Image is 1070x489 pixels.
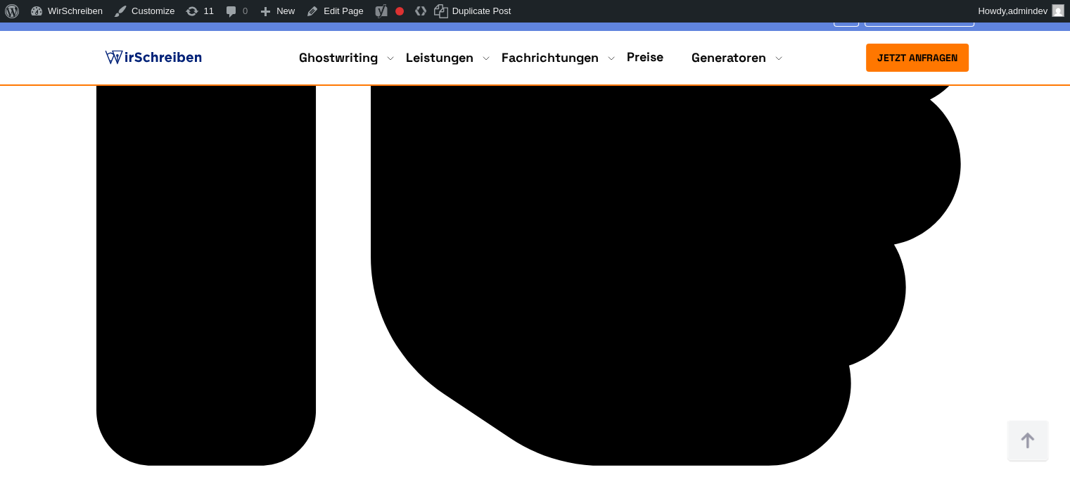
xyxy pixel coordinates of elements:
[102,47,205,68] img: logo ghostwriter-österreich
[866,44,969,72] button: Jetzt anfragen
[692,49,766,66] a: Generatoren
[406,49,473,66] a: Leistungen
[502,49,599,66] a: Fachrichtungen
[395,7,404,15] div: Focus keyphrase not set
[299,49,378,66] a: Ghostwriting
[1007,420,1049,462] img: button top
[627,49,663,65] a: Preise
[1008,6,1047,16] span: admindev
